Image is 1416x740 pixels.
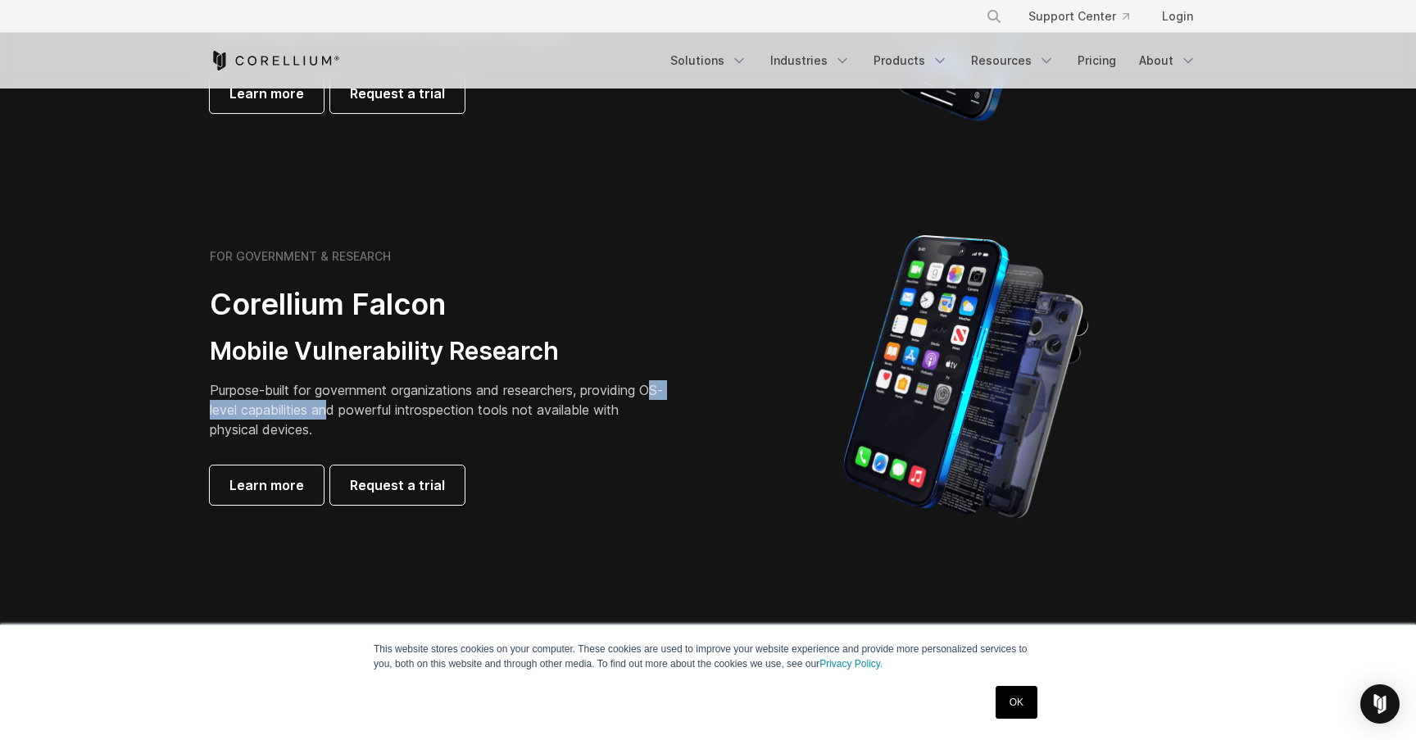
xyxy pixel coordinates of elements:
[1068,46,1126,75] a: Pricing
[660,46,757,75] a: Solutions
[210,286,669,323] h2: Corellium Falcon
[760,46,860,75] a: Industries
[819,658,883,670] a: Privacy Policy.
[1360,684,1400,724] div: Open Intercom Messenger
[210,336,669,367] h3: Mobile Vulnerability Research
[979,2,1009,31] button: Search
[1149,2,1206,31] a: Login
[330,465,465,505] a: Request a trial
[996,686,1037,719] a: OK
[660,46,1206,75] div: Navigation Menu
[1015,2,1142,31] a: Support Center
[961,46,1064,75] a: Resources
[210,380,669,439] p: Purpose-built for government organizations and researchers, providing OS-level capabilities and p...
[864,46,958,75] a: Products
[1129,46,1206,75] a: About
[350,84,445,103] span: Request a trial
[210,465,324,505] a: Learn more
[350,475,445,495] span: Request a trial
[330,74,465,113] a: Request a trial
[210,249,391,264] h6: FOR GOVERNMENT & RESEARCH
[842,234,1089,520] img: iPhone model separated into the mechanics used to build the physical device.
[229,84,304,103] span: Learn more
[229,475,304,495] span: Learn more
[966,2,1206,31] div: Navigation Menu
[210,74,324,113] a: Learn more
[210,51,340,70] a: Corellium Home
[374,642,1042,671] p: This website stores cookies on your computer. These cookies are used to improve your website expe...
